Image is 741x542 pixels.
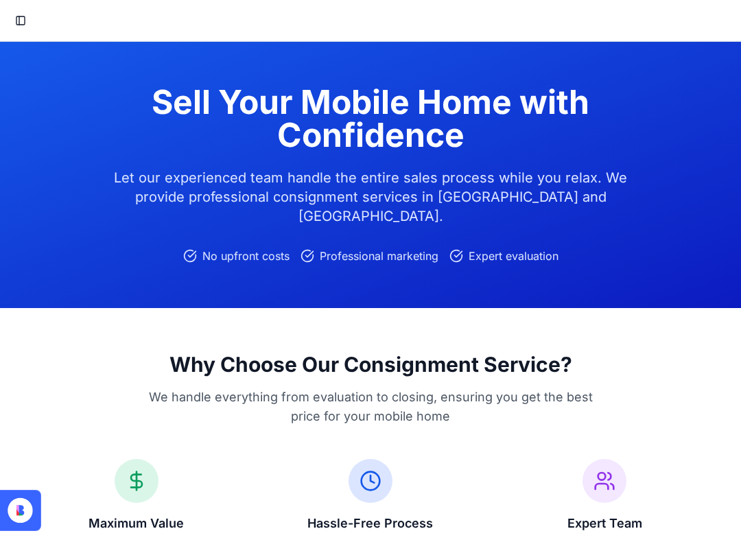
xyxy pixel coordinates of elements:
span: No upfront costs [202,248,290,264]
h3: Expert Team [499,514,711,533]
h1: Sell Your Mobile Home with Confidence [107,86,634,152]
span: Expert evaluation [469,248,558,264]
h3: Hassle-Free Process [264,514,476,533]
p: We handle everything from evaluation to closing, ensuring you get the best price for your mobile ... [140,388,601,426]
p: Let our experienced team handle the entire sales process while you relax. We provide professional... [107,168,634,226]
h2: Why Choose Our Consignment Service? [30,352,711,377]
h3: Maximum Value [30,514,242,533]
span: Professional marketing [320,248,438,264]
